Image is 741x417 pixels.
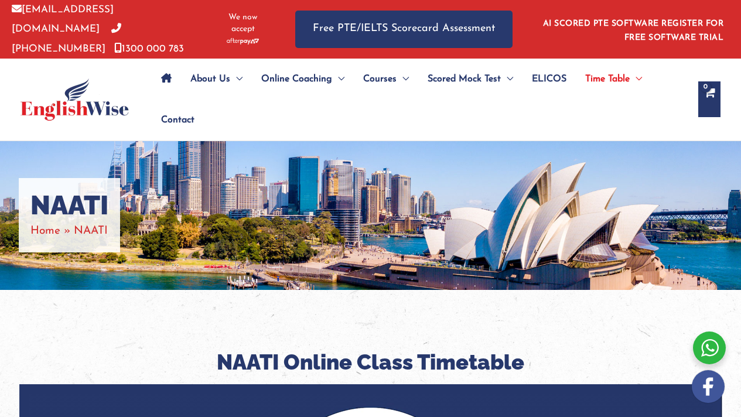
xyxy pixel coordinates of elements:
[152,59,687,141] nav: Site Navigation: Main Menu
[630,59,642,100] span: Menu Toggle
[30,221,108,241] nav: Breadcrumbs
[354,59,418,100] a: CoursesMenu Toggle
[190,59,230,100] span: About Us
[428,59,501,100] span: Scored Mock Test
[114,44,184,54] a: 1300 000 783
[295,11,513,47] a: Free PTE/IELTS Scorecard Assessment
[536,10,729,48] aside: Header Widget 1
[230,59,243,100] span: Menu Toggle
[21,78,129,121] img: cropped-ew-logo
[532,59,566,100] span: ELICOS
[181,59,252,100] a: About UsMenu Toggle
[363,59,397,100] span: Courses
[252,59,354,100] a: Online CoachingMenu Toggle
[30,225,60,237] a: Home
[261,59,332,100] span: Online Coaching
[12,24,121,53] a: [PHONE_NUMBER]
[418,59,523,100] a: Scored Mock TestMenu Toggle
[74,225,108,237] span: NAATI
[576,59,651,100] a: Time TableMenu Toggle
[501,59,513,100] span: Menu Toggle
[397,59,409,100] span: Menu Toggle
[19,348,722,376] h2: NAATI Online Class Timetable
[161,100,194,141] span: Contact
[152,100,194,141] a: Contact
[227,38,259,45] img: Afterpay-Logo
[543,19,724,42] a: AI SCORED PTE SOFTWARE REGISTER FOR FREE SOFTWARE TRIAL
[12,5,114,34] a: [EMAIL_ADDRESS][DOMAIN_NAME]
[332,59,344,100] span: Menu Toggle
[220,12,266,35] span: We now accept
[30,190,108,221] h1: NAATI
[698,81,720,117] a: View Shopping Cart, empty
[692,370,725,403] img: white-facebook.png
[523,59,576,100] a: ELICOS
[585,59,630,100] span: Time Table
